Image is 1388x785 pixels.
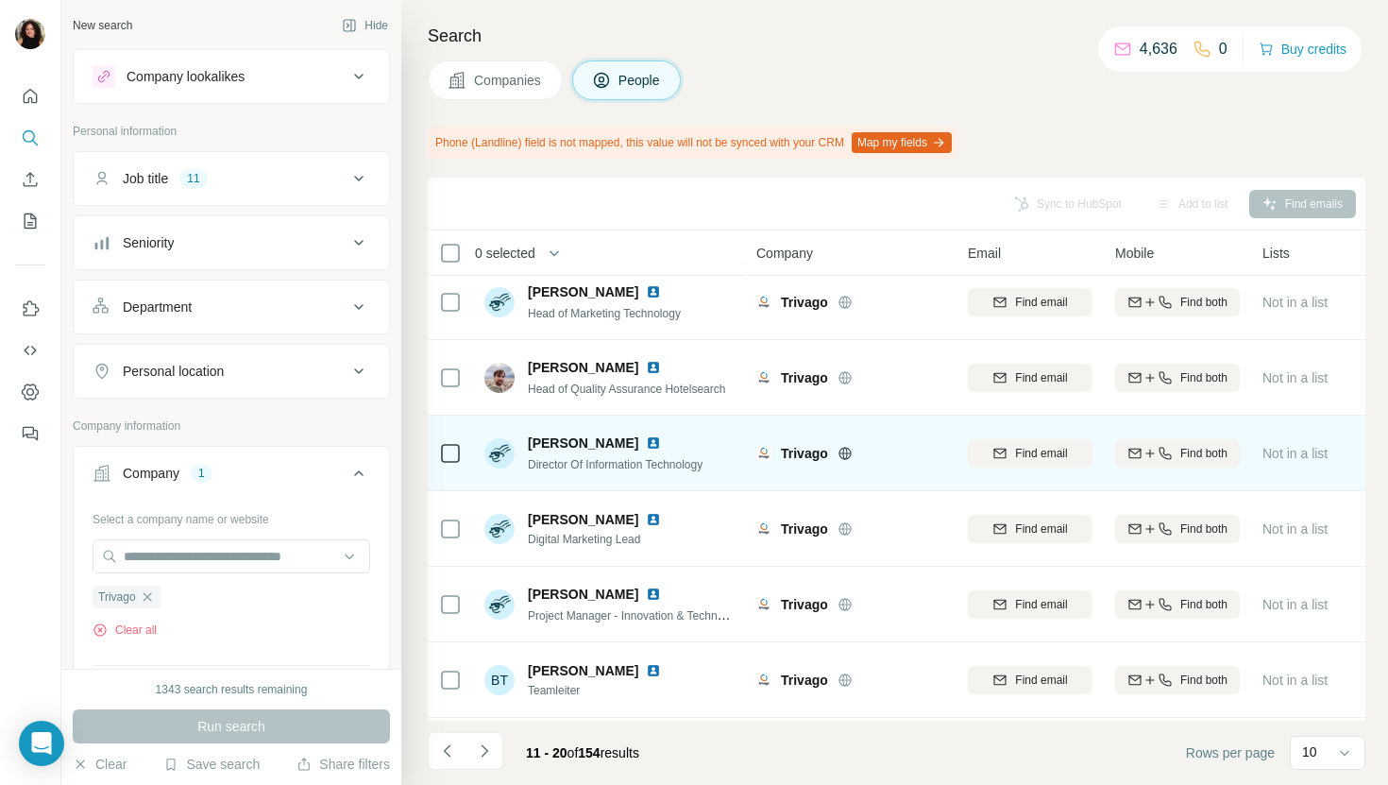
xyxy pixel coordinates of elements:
button: Buy credits [1259,36,1346,62]
button: Enrich CSV [15,162,45,196]
button: Job title11 [74,156,389,201]
span: Trivago [781,520,828,538]
button: Dashboard [15,375,45,409]
div: 1343 search results remaining [156,681,308,698]
span: Trivago [98,589,136,606]
div: Department [123,298,192,316]
p: 4,636 [1140,38,1177,60]
span: Digital Marketing Lead [528,531,684,548]
button: Use Surfe on LinkedIn [15,292,45,326]
img: Logo of Trivago [756,521,771,537]
span: Find both [1180,294,1227,311]
button: Find both [1115,590,1240,619]
button: Company lookalikes [74,54,389,99]
button: Use Surfe API [15,333,45,367]
span: [PERSON_NAME] [528,282,638,301]
span: 0 selected [475,244,535,263]
img: LinkedIn logo [646,284,661,299]
span: [PERSON_NAME] [528,510,638,529]
span: Not in a list [1262,370,1328,385]
button: Navigate to next page [465,732,503,770]
button: Find email [968,364,1092,392]
span: [PERSON_NAME] [528,661,638,680]
div: New search [73,17,132,34]
img: Logo of Trivago [756,673,771,688]
p: Personal information [73,123,390,140]
span: Email [968,244,1001,263]
div: BT [484,665,515,695]
div: Company [123,464,179,483]
div: Job title [123,169,168,188]
span: Find both [1180,369,1227,386]
div: Seniority [123,233,174,252]
button: Navigate to previous page [428,732,465,770]
img: Logo of Trivago [756,370,771,385]
div: Open Intercom Messenger [19,721,64,766]
span: Find both [1180,445,1227,462]
span: Find email [1015,520,1067,538]
span: People [618,71,662,90]
button: Quick start [15,79,45,113]
img: LinkedIn logo [646,663,661,678]
button: Clear [73,755,127,774]
div: Phone (Landline) field is not mapped, this value will not be synced with your CRM [428,127,956,159]
span: of [567,745,579,760]
img: LinkedIn logo [646,435,661,451]
img: Logo of Trivago [756,597,771,612]
img: Logo of Trivago [756,295,771,310]
span: results [526,745,639,760]
h4: Search [428,23,1365,49]
span: Trivago [781,595,828,614]
button: Find both [1115,666,1240,694]
button: Find email [968,590,1092,619]
button: Seniority [74,220,389,265]
span: 11 - 20 [526,745,567,760]
span: Head of Quality Assurance Hotelsearch [528,383,725,396]
p: Company information [73,418,390,435]
span: [PERSON_NAME] [528,434,638,452]
button: Search [15,121,45,155]
div: Personal location [123,362,224,381]
span: Mobile [1115,244,1154,263]
span: Not in a list [1262,446,1328,461]
button: Find email [968,288,1092,316]
img: LinkedIn logo [646,512,661,527]
img: Avatar [484,287,515,317]
span: Find email [1015,672,1067,689]
span: Trivago [781,671,828,690]
button: Share filters [296,755,390,774]
span: Head of Marketing Technology [528,307,681,320]
img: Avatar [15,19,45,49]
button: Find both [1115,288,1240,316]
span: Find both [1180,596,1227,613]
button: Feedback [15,417,45,451]
button: Find email [968,666,1092,694]
button: Find both [1115,439,1240,468]
div: Company lookalikes [127,67,245,86]
span: Not in a list [1262,673,1328,688]
span: Companies [474,71,543,90]
span: Find email [1015,369,1067,386]
div: 11 [179,170,207,187]
img: Avatar [484,514,515,544]
div: 1 [191,465,212,482]
span: Teamleiter [528,682,684,699]
span: Trivago [781,444,828,463]
span: Trivago [781,293,828,312]
img: LinkedIn logo [646,587,661,602]
img: Avatar [484,589,515,620]
div: Select a company name or website [93,503,370,528]
span: Rows per page [1186,743,1275,762]
button: Save search [163,755,260,774]
button: Find both [1115,515,1240,543]
span: Not in a list [1262,597,1328,612]
span: Find both [1180,672,1227,689]
img: Avatar [484,363,515,393]
span: Not in a list [1262,295,1328,310]
span: Find email [1015,445,1067,462]
img: LinkedIn logo [646,360,661,375]
button: Company1 [74,451,389,503]
button: Find email [968,515,1092,543]
span: Director Of Information Technology [528,458,702,471]
span: Find email [1015,596,1067,613]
